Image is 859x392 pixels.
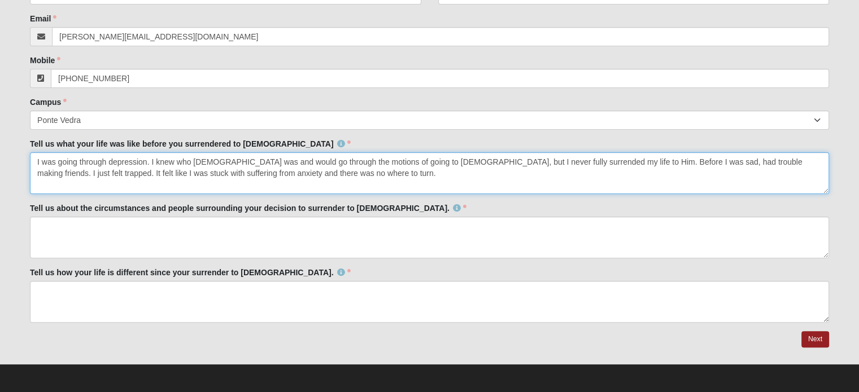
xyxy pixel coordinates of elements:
label: Tell us what your life was like before you surrendered to [DEMOGRAPHIC_DATA] [30,138,351,149]
label: Tell us how your life is different since your surrender to [DEMOGRAPHIC_DATA]. [30,267,351,278]
a: Next [801,331,829,347]
label: Campus [30,96,67,108]
label: Mobile [30,55,60,66]
label: Tell us about the circumstances and people surrounding your decision to surrender to [DEMOGRAPHIC... [30,202,466,214]
label: Email [30,13,56,24]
